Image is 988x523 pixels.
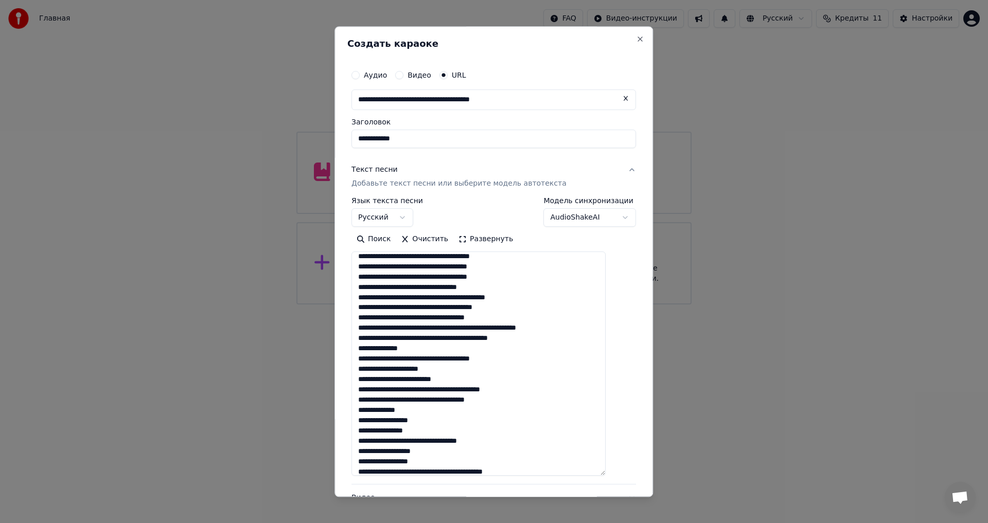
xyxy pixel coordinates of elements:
[544,197,637,205] label: Модель синхронизации
[351,197,423,205] label: Язык текста песни
[351,118,636,125] label: Заголовок
[347,39,640,48] h2: Создать караоке
[351,231,396,248] button: Поиск
[351,165,398,175] div: Текст песни
[351,179,567,189] p: Добавьте текст песни или выберите модель автотекста
[452,71,466,79] label: URL
[453,231,518,248] button: Развернуть
[351,197,636,484] div: Текст песниДобавьте текст песни или выберите модель автотекста
[364,71,387,79] label: Аудио
[408,71,431,79] label: Видео
[396,231,454,248] button: Очистить
[351,493,620,518] div: Видео
[351,156,636,197] button: Текст песниДобавьте текст песни или выберите модель автотекста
